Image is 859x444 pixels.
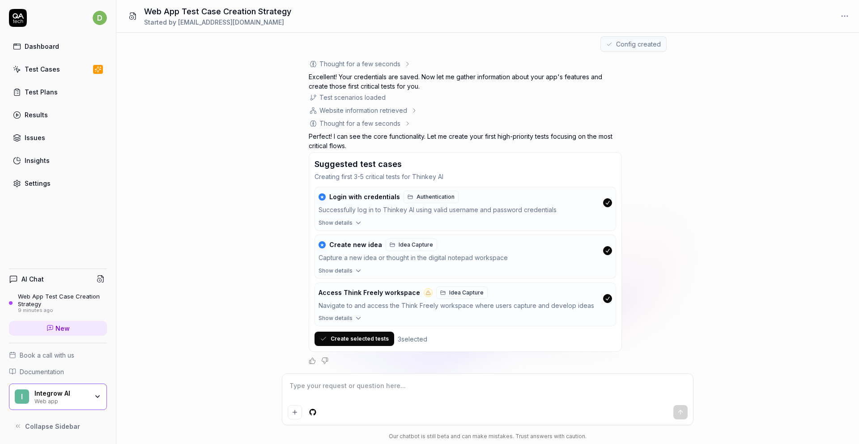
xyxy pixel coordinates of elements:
span: Authentication [417,193,455,201]
div: ★ [319,241,326,248]
a: Test Cases [9,60,107,78]
div: Test Cases [25,64,60,74]
span: Show details [319,219,353,227]
div: Website information retrieved [319,106,407,115]
span: Idea Capture [399,241,433,249]
span: Collapse Sidebar [25,422,80,431]
a: Issues [9,129,107,146]
button: Collapse Sidebar [9,417,107,435]
button: ★Login with credentialsAuthenticationSuccessfully log in to Thinkey AI using valid username and p... [315,187,616,219]
p: Creating first 3-5 critical tests for Thinkey AI [315,172,616,181]
div: Insights [25,156,50,165]
span: Show details [319,267,353,275]
div: Test Plans [25,87,58,97]
button: Access Think Freely workspaceIdea CaptureNavigate to and access the Think Freely workspace where ... [315,283,616,315]
div: ★ [319,193,326,201]
button: Show details [315,314,616,326]
div: Results [25,110,48,120]
div: Dashboard [25,42,59,51]
button: ★Create new ideaIdea CaptureCapture a new idea or thought in the digital notepad workspace [315,235,616,267]
a: Idea Capture [386,239,437,251]
a: Documentation [9,367,107,376]
div: Capture a new idea or thought in the digital notepad workspace [319,253,600,263]
span: d [93,11,107,25]
h3: Suggested test cases [315,158,402,170]
div: Our chatbot is still beta and can make mistakes. Trust answers with caution. [282,432,693,440]
p: Excellent! Your credentials are saved. Now let me gather information about your app's features an... [309,72,622,91]
div: 3 selected [398,334,427,344]
span: New [55,324,70,333]
a: Dashboard [9,38,107,55]
button: d [93,9,107,27]
div: Settings [25,179,51,188]
a: Test Plans [9,83,107,101]
span: Config created [616,39,661,49]
a: Results [9,106,107,124]
div: Web App Test Case Creation Strategy [18,293,107,307]
button: Create selected tests [315,332,394,346]
div: Integrow AI [34,389,88,397]
span: Book a call with us [20,350,74,360]
a: Book a call with us [9,350,107,360]
h1: Web App Test Case Creation Strategy [144,5,291,17]
span: [EMAIL_ADDRESS][DOMAIN_NAME] [178,18,284,26]
a: Insights [9,152,107,169]
button: Positive feedback [309,357,316,364]
span: Create new idea [329,241,382,249]
a: Idea Capture [436,286,488,299]
button: Add attachment [288,405,302,419]
button: IIntegrow AIWeb app [9,384,107,410]
div: Thought for a few seconds [319,119,400,128]
span: Login with credentials [329,193,400,201]
div: 9 minutes ago [18,307,107,314]
div: Started by [144,17,291,27]
a: Web App Test Case Creation Strategy9 minutes ago [9,293,107,313]
span: Show details [319,314,353,322]
button: Show details [315,267,616,278]
button: Negative feedback [321,357,328,364]
div: Web app [34,397,88,404]
h4: AI Chat [21,274,44,284]
a: Settings [9,175,107,192]
div: Successfully log in to Thinkey AI using valid username and password credentials [319,205,600,215]
span: I [15,389,29,404]
div: Navigate to and access the Think Freely workspace where users capture and develop ideas [319,301,600,311]
div: Issues [25,133,45,142]
button: Show details [315,219,616,231]
p: Perfect! I can see the core functionality. Let me create your first high-priority tests focusing ... [309,132,622,150]
div: Thought for a few seconds [319,59,400,68]
span: Access Think Freely workspace [319,289,420,297]
div: Test scenarios loaded [319,93,386,102]
span: Documentation [20,367,64,376]
a: Authentication [404,191,459,203]
a: New [9,321,107,336]
span: Idea Capture [449,289,484,297]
